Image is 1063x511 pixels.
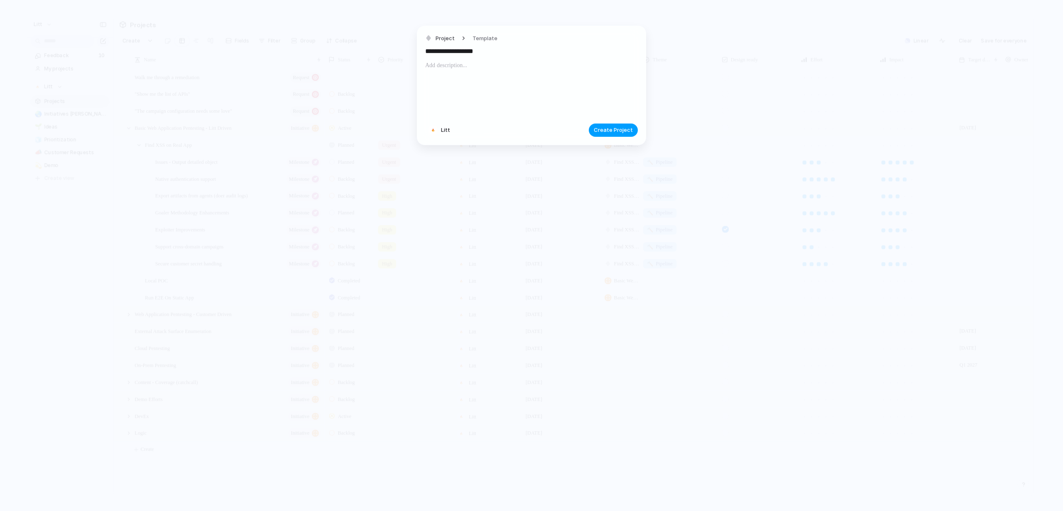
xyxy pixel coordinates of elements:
span: Litt [441,126,450,134]
button: Create Project [589,124,638,137]
button: Project [423,32,457,44]
span: Create Project [594,126,633,134]
button: Template [468,32,502,44]
span: Project [436,34,455,42]
span: Template [473,34,497,42]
